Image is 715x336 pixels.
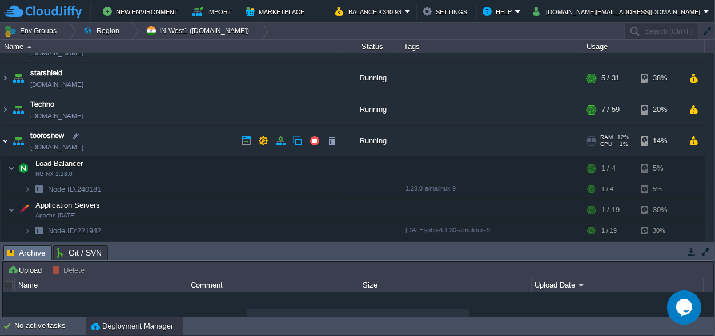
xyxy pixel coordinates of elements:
[641,63,678,94] div: 38%
[27,46,32,48] img: AMDAwAAAACH5BAEAAAAALAAAAAABAAEAAAICRAEAOw==
[24,241,31,258] img: AMDAwAAAACH5BAEAAAAALAAAAAABAAEAAAICRAEAOw==
[343,126,400,157] div: Running
[15,278,186,292] div: Name
[8,199,15,222] img: AMDAwAAAACH5BAEAAAAALAAAAAABAAEAAAICRAEAOw==
[601,157,616,180] div: 1 / 4
[343,63,400,94] div: Running
[4,5,82,19] img: CloudJiffy
[30,48,83,59] a: [DOMAIN_NAME]
[343,95,400,126] div: Running
[246,5,308,18] button: Marketplace
[48,227,77,236] span: Node ID:
[617,135,629,141] span: 12%
[600,141,612,148] span: CPU
[48,185,77,194] span: Node ID:
[24,222,31,240] img: AMDAwAAAACH5BAEAAAAALAAAAAABAAEAAAICRAEAOw==
[1,126,10,157] img: AMDAwAAAACH5BAEAAAAALAAAAAABAAEAAAICRAEAOw==
[4,23,61,39] button: Env Groups
[103,5,182,18] button: New Environment
[532,278,703,292] div: Upload Date
[146,23,253,39] button: IN West1 ([DOMAIN_NAME])
[192,5,235,18] button: Import
[601,181,613,199] div: 1 / 4
[31,181,47,199] img: AMDAwAAAACH5BAEAAAAALAAAAAABAAEAAAICRAEAOw==
[641,199,678,222] div: 30%
[52,265,88,275] button: Delete
[10,126,26,157] img: AMDAwAAAACH5BAEAAAAALAAAAAABAAEAAAICRAEAOw==
[83,23,123,39] button: Region
[30,79,83,91] a: [DOMAIN_NAME]
[34,201,102,210] span: Application Servers
[423,5,471,18] button: Settings
[344,40,400,53] div: Status
[47,226,103,236] span: 221942
[34,201,102,210] a: Application ServersApache [DATE]
[35,171,73,178] span: NGINX 1.28.0
[30,68,62,79] a: starshield
[617,141,628,148] span: 1%
[335,5,405,18] button: Balance ₹340.93
[10,63,26,94] img: AMDAwAAAACH5BAEAAAAALAAAAAABAAEAAAICRAEAOw==
[405,185,456,192] span: 1.28.0-almalinux-9
[91,321,173,332] button: Deployment Manager
[641,157,678,180] div: 5%
[47,185,103,195] a: Node ID:240181
[1,63,10,94] img: AMDAwAAAACH5BAEAAAAALAAAAAABAAEAAAICRAEAOw==
[31,222,47,240] img: AMDAwAAAACH5BAEAAAAALAAAAAABAAEAAAICRAEAOw==
[601,63,620,94] div: 5 / 31
[641,222,678,240] div: 30%
[1,95,10,126] img: AMDAwAAAACH5BAEAAAAALAAAAAABAAEAAAICRAEAOw==
[10,95,26,126] img: AMDAwAAAACH5BAEAAAAALAAAAAABAAEAAAICRAEAOw==
[483,5,515,18] button: Help
[641,95,678,126] div: 20%
[30,131,64,142] a: toorosnew
[30,99,54,111] a: Techno
[14,317,86,335] div: No active tasks
[57,246,102,260] span: Git / SVN
[30,111,83,122] a: [DOMAIN_NAME]
[667,290,704,325] iframe: chat widget
[31,241,47,258] img: AMDAwAAAACH5BAEAAAAALAAAAAABAAEAAAICRAEAOw==
[24,181,31,199] img: AMDAwAAAACH5BAEAAAAALAAAAAABAAEAAAICRAEAOw==
[188,278,359,292] div: Comment
[30,142,83,153] a: [DOMAIN_NAME]
[15,157,31,180] img: AMDAwAAAACH5BAEAAAAALAAAAAABAAEAAAICRAEAOw==
[8,157,15,180] img: AMDAwAAAACH5BAEAAAAALAAAAAABAAEAAAICRAEAOw==
[360,278,531,292] div: Size
[7,246,46,260] span: Archive
[47,226,103,236] a: Node ID:221942
[34,159,85,169] span: Load Balancer
[401,40,583,53] div: Tags
[34,160,85,168] a: Load BalancerNGINX 1.28.0
[533,5,704,18] button: [DOMAIN_NAME][EMAIL_ADDRESS][DOMAIN_NAME]
[47,185,103,195] span: 240181
[15,199,31,222] img: AMDAwAAAACH5BAEAAAAALAAAAAABAAEAAAICRAEAOw==
[641,181,678,199] div: 5%
[7,265,45,275] button: Upload
[1,40,343,53] div: Name
[600,135,613,141] span: RAM
[601,199,620,222] div: 1 / 19
[641,126,678,157] div: 14%
[601,95,620,126] div: 7 / 59
[35,213,76,220] span: Apache [DATE]
[601,222,617,240] div: 1 / 19
[584,40,704,53] div: Usage
[405,227,490,234] span: [DATE]-php-8.1.30-almalinux-9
